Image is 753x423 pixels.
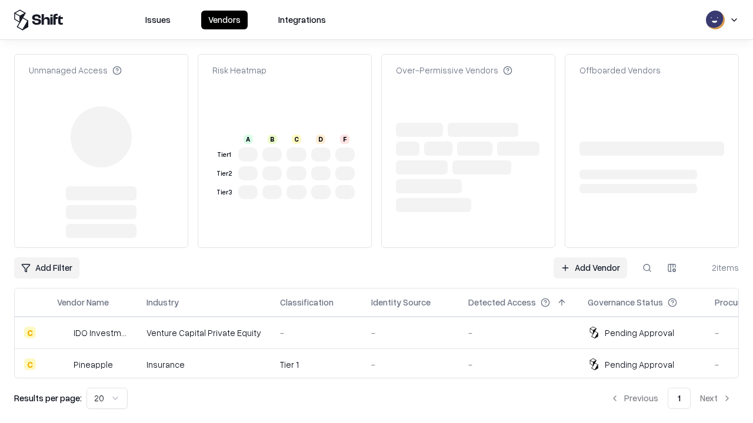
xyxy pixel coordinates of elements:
[74,327,128,339] div: IDO Investments
[280,296,334,308] div: Classification
[146,327,261,339] div: Venture Capital Private Equity
[316,135,325,144] div: D
[57,296,109,308] div: Vendor Name
[340,135,349,144] div: F
[371,296,431,308] div: Identity Source
[692,261,739,274] div: 2 items
[468,358,569,371] div: -
[146,358,261,371] div: Insurance
[14,392,82,404] p: Results per page:
[24,358,36,370] div: C
[468,296,536,308] div: Detected Access
[215,150,234,160] div: Tier 1
[271,11,333,29] button: Integrations
[554,257,627,278] a: Add Vendor
[215,169,234,179] div: Tier 2
[668,388,691,409] button: 1
[215,187,234,197] div: Tier 3
[280,358,352,371] div: Tier 1
[371,327,449,339] div: -
[29,64,122,76] div: Unmanaged Access
[212,64,266,76] div: Risk Heatmap
[146,296,179,308] div: Industry
[588,296,663,308] div: Governance Status
[14,257,79,278] button: Add Filter
[396,64,512,76] div: Over-Permissive Vendors
[605,327,674,339] div: Pending Approval
[268,135,277,144] div: B
[201,11,248,29] button: Vendors
[603,388,739,409] nav: pagination
[57,358,69,370] img: Pineapple
[371,358,449,371] div: -
[605,358,674,371] div: Pending Approval
[57,327,69,338] img: IDO Investments
[280,327,352,339] div: -
[138,11,178,29] button: Issues
[579,64,661,76] div: Offboarded Vendors
[74,358,113,371] div: Pineapple
[244,135,253,144] div: A
[468,327,569,339] div: -
[24,327,36,338] div: C
[292,135,301,144] div: C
